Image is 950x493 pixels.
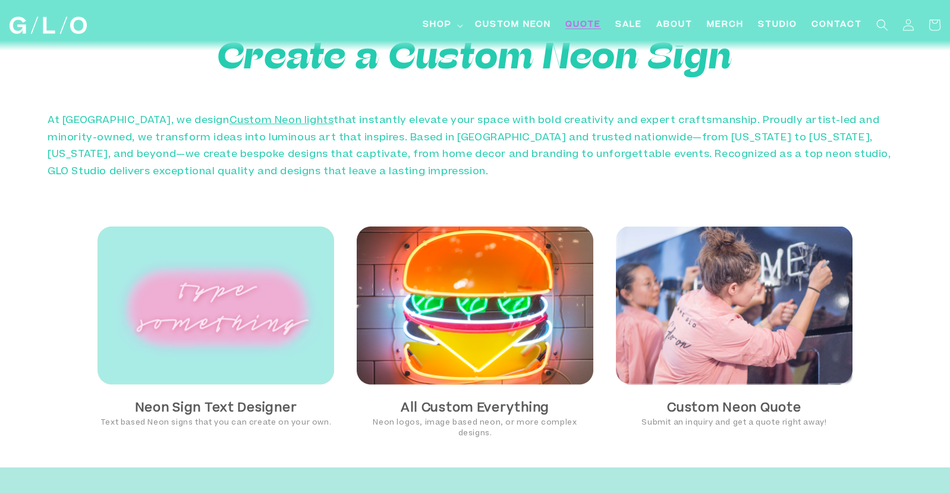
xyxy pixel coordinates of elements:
[423,19,452,32] span: Shop
[565,19,601,32] span: Quote
[707,19,744,32] span: Merch
[416,12,468,39] summary: Shop
[700,12,751,39] a: Merch
[475,19,551,32] span: Custom Neon
[608,12,649,39] a: SALE
[401,403,549,415] strong: All Custom Everything
[751,12,804,39] a: Studio
[656,19,693,32] span: About
[468,12,558,39] a: Custom Neon
[10,17,87,34] img: GLO Studio
[869,12,895,38] summary: Search
[97,417,334,428] p: Text based Neon signs that you can create on your own.
[615,19,642,32] span: SALE
[357,226,593,385] img: Hamburger Neon Sign in NYC
[348,226,602,439] a: Hamburger Neon Sign in NYC All Custom EverythingNeon logos, image based neon, or more complex des...
[758,19,797,32] span: Studio
[811,19,862,32] span: Contact
[5,12,91,39] a: GLO Studio
[667,403,801,415] strong: Custom Neon Quote
[558,12,608,39] a: Quote
[736,326,950,493] iframe: Chat Widget
[357,417,593,439] p: Neon logos, image based neon, or more complex designs.
[89,226,343,428] a: Neon Sign Text DesignerText based Neon signs that you can create on your own.
[649,12,700,39] a: About
[135,403,297,415] strong: Neon Sign Text Designer
[48,112,902,181] p: At [GEOGRAPHIC_DATA], we design that instantly elevate your space with bold creativity and expert...
[229,116,334,125] a: Custom Neon lights
[616,417,853,428] p: Submit an inquiry and get a quote right away!
[804,12,869,39] a: Contact
[607,226,861,428] a: Custom Neon QuoteSubmit an inquiry and get a quote right away!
